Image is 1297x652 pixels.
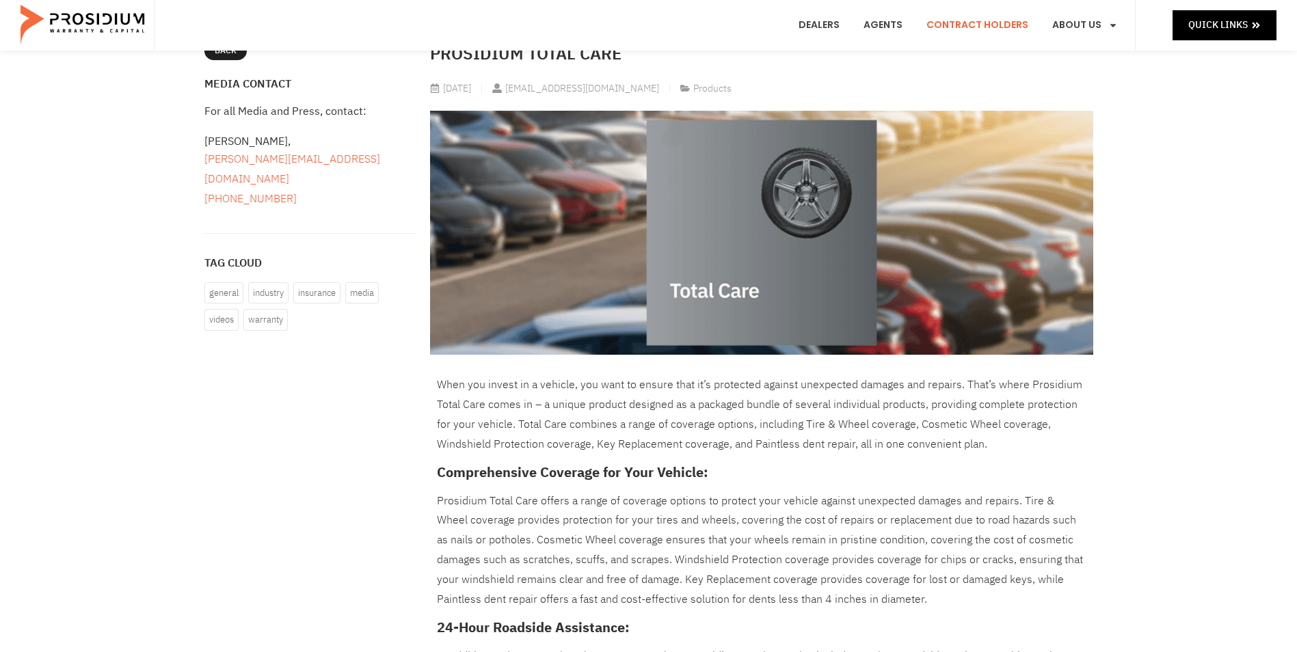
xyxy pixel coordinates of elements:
div: [PERSON_NAME], [204,133,416,208]
a: Videos [204,309,239,330]
a: Media [345,282,379,303]
h2: Prosidium Total Care [430,42,1093,66]
div: For all Media and Press, contact: [204,103,416,120]
a: [PERSON_NAME][EMAIL_ADDRESS][DOMAIN_NAME] [204,151,380,187]
a: Back [204,42,247,61]
a: [PHONE_NUMBER] [204,191,297,207]
a: Insurance [293,282,340,303]
p: When you invest in a vehicle, you want to ensure that it’s protected against unexpected damages a... [437,375,1086,454]
a: Warranty [243,309,288,330]
strong: 24-Hour Roadside Assistance: [437,617,630,638]
span: [EMAIL_ADDRESS][DOMAIN_NAME] [502,80,659,97]
h4: Tag Cloud [204,258,416,269]
a: Quick Links [1173,10,1276,40]
span: Products [693,81,732,96]
a: [DATE] [430,80,471,97]
a: Industry [248,282,289,303]
h4: Media Contact [204,79,416,90]
time: [DATE] [443,81,471,96]
span: Back [215,44,237,59]
a: [EMAIL_ADDRESS][DOMAIN_NAME] [492,80,659,97]
span: Quick Links [1188,16,1248,33]
p: Prosidium Total Care offers a range of coverage options to protect your vehicle against unexpecte... [437,491,1086,610]
a: General [204,282,243,303]
strong: Comprehensive Coverage for Your Vehicle: [437,462,708,483]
